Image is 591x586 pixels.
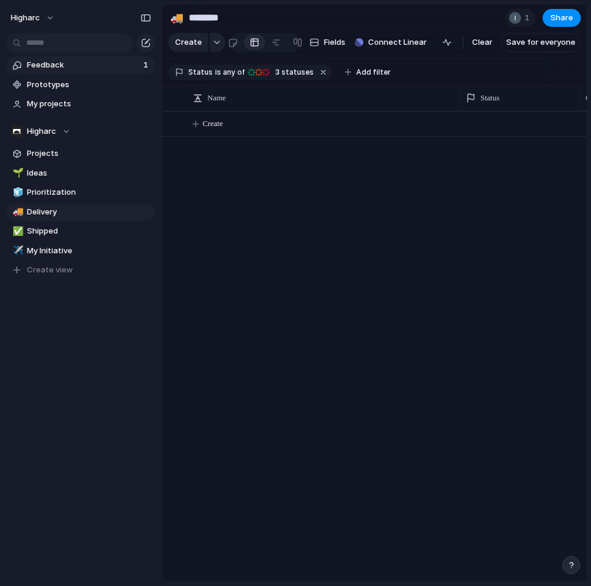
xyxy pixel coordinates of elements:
span: any of [221,67,244,78]
span: 1 [143,59,151,71]
button: Save for everyone [501,33,581,52]
button: 🌱 [11,167,23,179]
div: 🚚 [13,205,21,219]
div: 🧊 [13,186,21,200]
span: My Initiative [27,245,151,257]
button: Fields [305,33,350,52]
span: Save for everyone [506,36,575,48]
span: 3 [272,68,281,76]
div: ✅ [13,225,21,238]
button: Create view [6,261,155,279]
span: Clear [472,36,492,48]
div: 🚚 [170,10,183,26]
span: Prototypes [27,79,151,91]
span: Higharc [27,125,56,137]
span: Feedback [27,59,140,71]
a: 🧊Prioritization [6,183,155,201]
span: Name [207,92,226,104]
button: Create [168,33,208,52]
button: 🧊 [11,186,23,198]
button: Share [543,9,581,27]
span: Status [188,67,213,78]
a: Projects [6,145,155,162]
span: Create view [27,264,73,276]
button: 3 statuses [246,66,316,79]
button: Clear [467,33,497,52]
span: Share [550,12,573,24]
button: isany of [213,66,247,79]
span: Status [480,92,500,104]
span: My projects [27,98,151,110]
a: ✅Shipped [6,222,155,240]
span: 1 [525,12,533,24]
button: ✈️ [11,245,23,257]
span: Create [175,36,202,48]
a: My projects [6,95,155,113]
a: Prototypes [6,76,155,94]
span: Add filter [356,67,391,78]
span: Connect Linear [368,36,427,48]
button: 🚚 [167,8,186,27]
button: ✅ [11,225,23,237]
span: Prioritization [27,186,151,198]
button: Higharc [6,122,155,140]
span: Fields [324,36,345,48]
span: is [215,67,221,78]
a: Feedback1 [6,56,155,74]
span: Projects [27,148,151,159]
span: Shipped [27,225,151,237]
button: higharc [5,8,61,27]
div: ✈️ [13,244,21,257]
button: 🚚 [11,206,23,218]
span: Delivery [27,206,151,218]
div: 🌱 [13,166,21,180]
a: ✈️My Initiative [6,242,155,260]
span: statuses [272,67,314,78]
button: Connect Linear [350,33,431,51]
a: 🌱Ideas [6,164,155,182]
span: higharc [11,12,40,24]
a: 🚚Delivery [6,203,155,221]
span: Ideas [27,167,151,179]
button: Add filter [338,64,398,81]
span: Create [203,118,223,130]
